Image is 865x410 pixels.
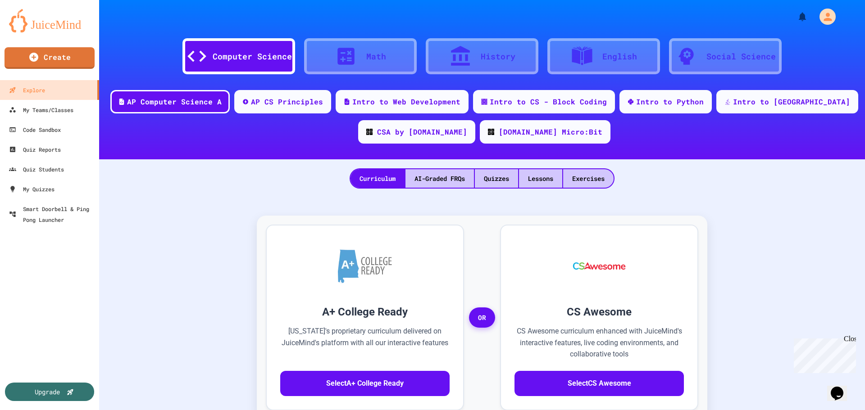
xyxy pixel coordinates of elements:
div: [DOMAIN_NAME] Micro:Bit [499,126,602,137]
div: Upgrade [35,387,60,396]
div: CSA by [DOMAIN_NAME] [377,126,467,137]
iframe: chat widget [827,374,856,401]
div: My Quizzes [9,184,55,194]
div: Intro to Python [636,96,704,107]
div: Intro to Web Development [352,96,460,107]
p: CS Awesome curriculum enhanced with JuiceMind's interactive features, live coding environments, a... [514,325,684,360]
div: Quizzes [475,169,518,188]
div: English [602,50,637,63]
img: CODE_logo_RGB.png [488,129,494,135]
div: My Teams/Classes [9,104,73,115]
a: Create [5,47,95,69]
div: Code Sandbox [9,124,61,135]
p: [US_STATE]'s proprietary curriculum delivered on JuiceMind's platform with all our interactive fe... [280,325,450,360]
iframe: chat widget [790,335,856,373]
div: AI-Graded FRQs [405,169,474,188]
div: Intro to [GEOGRAPHIC_DATA] [733,96,850,107]
button: SelectA+ College Ready [280,371,450,396]
div: Intro to CS - Block Coding [490,96,607,107]
div: Lessons [519,169,562,188]
div: Smart Doorbell & Ping Pong Launcher [9,203,96,225]
img: CS Awesome [564,239,635,293]
button: SelectCS Awesome [514,371,684,396]
div: Curriculum [351,169,405,188]
span: OR [469,307,495,328]
div: Social Science [706,50,776,63]
div: Explore [9,85,45,95]
div: AP Computer Science A [127,96,222,107]
img: A+ College Ready [338,249,392,283]
h3: CS Awesome [514,304,684,320]
img: logo-orange.svg [9,9,90,32]
div: AP CS Principles [251,96,323,107]
img: CODE_logo_RGB.png [366,129,373,135]
div: Computer Science [213,50,292,63]
div: My Notifications [780,9,810,24]
div: Math [366,50,386,63]
div: My Account [810,6,838,27]
div: Chat with us now!Close [4,4,62,57]
div: Quiz Reports [9,144,61,155]
div: History [481,50,515,63]
div: Quiz Students [9,164,64,175]
h3: A+ College Ready [280,304,450,320]
div: Exercises [563,169,614,188]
